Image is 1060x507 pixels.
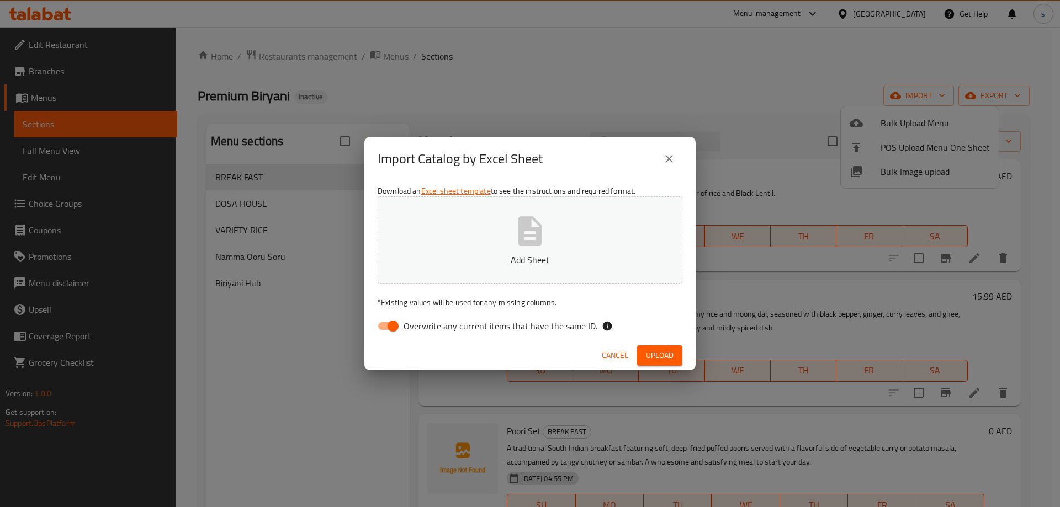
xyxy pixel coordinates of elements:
[602,321,613,332] svg: If the overwrite option isn't selected, then the items that match an existing ID will be ignored ...
[656,146,682,172] button: close
[637,345,682,366] button: Upload
[646,349,674,362] span: Upload
[404,319,597,333] span: Overwrite any current items that have the same ID.
[378,150,543,168] h2: Import Catalog by Excel Sheet
[602,349,628,362] span: Cancel
[378,196,682,284] button: Add Sheet
[421,184,491,198] a: Excel sheet template
[378,297,682,308] p: Existing values will be used for any missing columns.
[395,253,665,266] p: Add Sheet
[597,345,633,366] button: Cancel
[364,181,696,341] div: Download an to see the instructions and required format.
